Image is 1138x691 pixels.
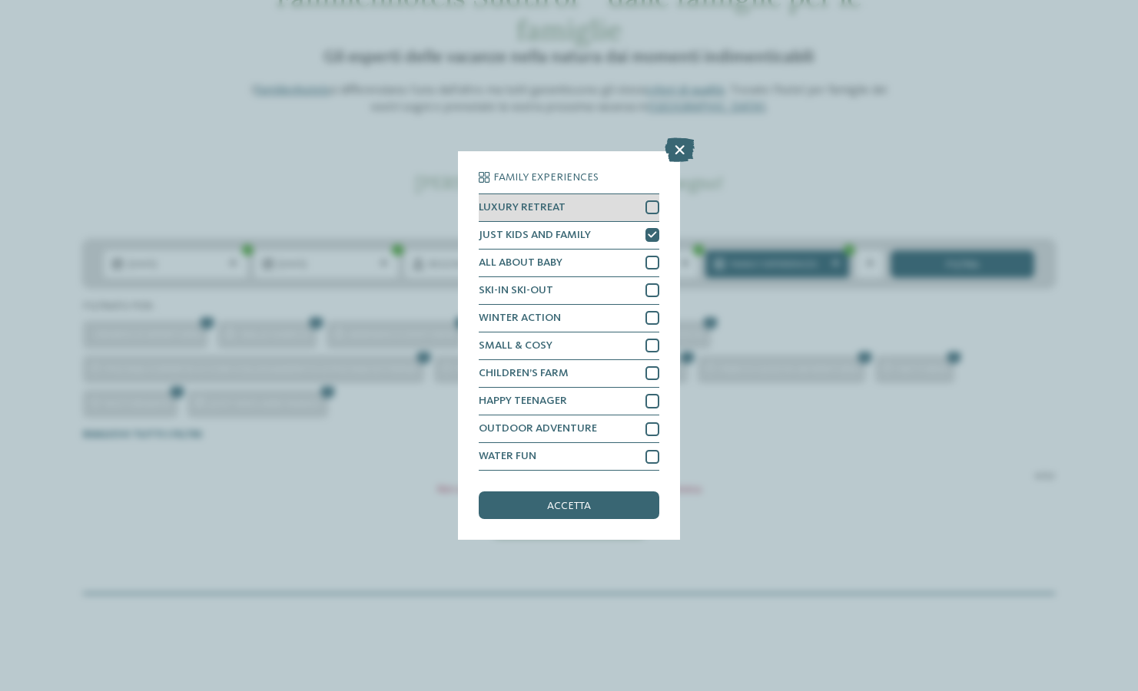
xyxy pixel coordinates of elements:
[479,340,552,351] span: SMALL & COSY
[479,202,566,213] span: LUXURY RETREAT
[479,257,562,268] span: ALL ABOUT BABY
[479,423,597,434] span: OUTDOOR ADVENTURE
[479,395,567,406] span: HAPPY TEENAGER
[493,172,599,183] span: Family Experiences
[479,312,561,323] span: WINTER ACTION
[479,368,569,379] span: CHILDREN’S FARM
[479,230,591,240] span: JUST KIDS AND FAMILY
[479,285,553,296] span: SKI-IN SKI-OUT
[547,501,591,511] span: accetta
[479,451,536,461] span: WATER FUN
